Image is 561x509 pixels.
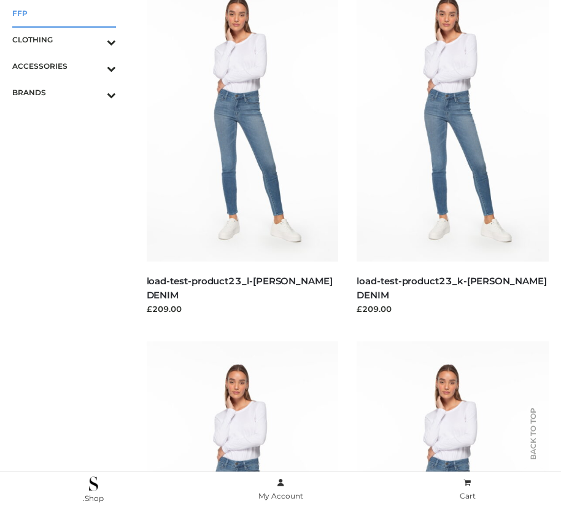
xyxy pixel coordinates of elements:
[12,53,116,79] a: ACCESSORIESToggle Submenu
[12,33,116,47] span: CLOTHING
[73,53,116,79] button: Toggle Submenu
[12,6,116,20] span: FFP
[374,476,561,503] a: Cart
[147,275,333,301] a: load-test-product23_l-[PERSON_NAME] DENIM
[518,429,549,460] span: Back to top
[460,491,476,500] span: Cart
[89,476,98,491] img: .Shop
[147,303,339,315] div: £209.00
[12,59,116,73] span: ACCESSORIES
[83,494,104,503] span: .Shop
[357,275,546,301] a: load-test-product23_k-[PERSON_NAME] DENIM
[187,476,374,503] a: My Account
[73,26,116,53] button: Toggle Submenu
[12,26,116,53] a: CLOTHINGToggle Submenu
[12,85,116,99] span: BRANDS
[357,303,549,315] div: £209.00
[258,491,303,500] span: My Account
[12,79,116,106] a: BRANDSToggle Submenu
[73,79,116,106] button: Toggle Submenu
